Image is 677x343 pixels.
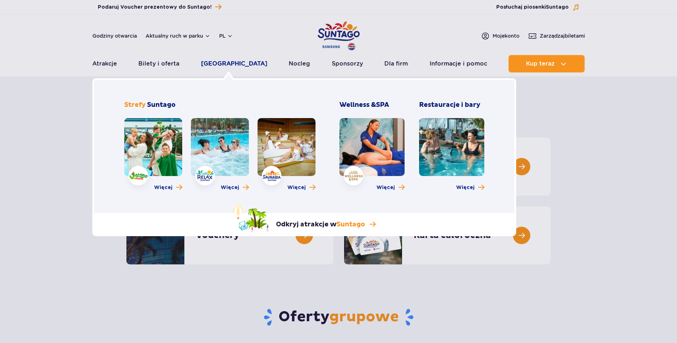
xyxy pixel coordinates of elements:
[481,32,519,40] a: Mojekonto
[154,184,182,191] a: Więcej o strefie Jamango
[92,32,137,39] a: Godziny otwarcia
[219,32,233,39] button: pl
[337,220,365,229] span: Suntago
[289,55,310,72] a: Nocleg
[384,55,408,72] a: Dla firm
[287,184,306,191] span: Więcej
[540,32,585,39] span: Zarządzaj biletami
[221,184,249,191] a: Więcej o strefie Relax
[147,101,176,109] span: Suntago
[509,55,585,72] button: Kup teraz
[339,101,389,109] span: Wellness &
[138,55,179,72] a: Bilety i oferta
[92,55,117,72] a: Atrakcje
[201,55,267,72] a: [GEOGRAPHIC_DATA]
[332,55,363,72] a: Sponsorzy
[233,204,376,233] a: Odkryj atrakcje wSuntago
[376,184,405,191] a: Więcej o Wellness & SPA
[154,184,172,191] span: Więcej
[528,32,585,40] a: Zarządzajbiletami
[526,60,555,67] span: Kup teraz
[456,184,484,191] a: Więcej o Restauracje i bary
[276,220,365,229] p: Odkryj atrakcje w
[493,32,519,39] span: Moje konto
[287,184,315,191] a: Więcej o strefie Saunaria
[376,184,395,191] span: Więcej
[221,184,239,191] span: Więcej
[456,184,475,191] span: Więcej
[146,33,210,39] button: Aktualny ruch w parku
[419,101,484,109] h3: Restauracje i bary
[376,101,389,109] span: SPA
[124,101,146,109] span: Strefy
[430,55,487,72] a: Informacje i pomoc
